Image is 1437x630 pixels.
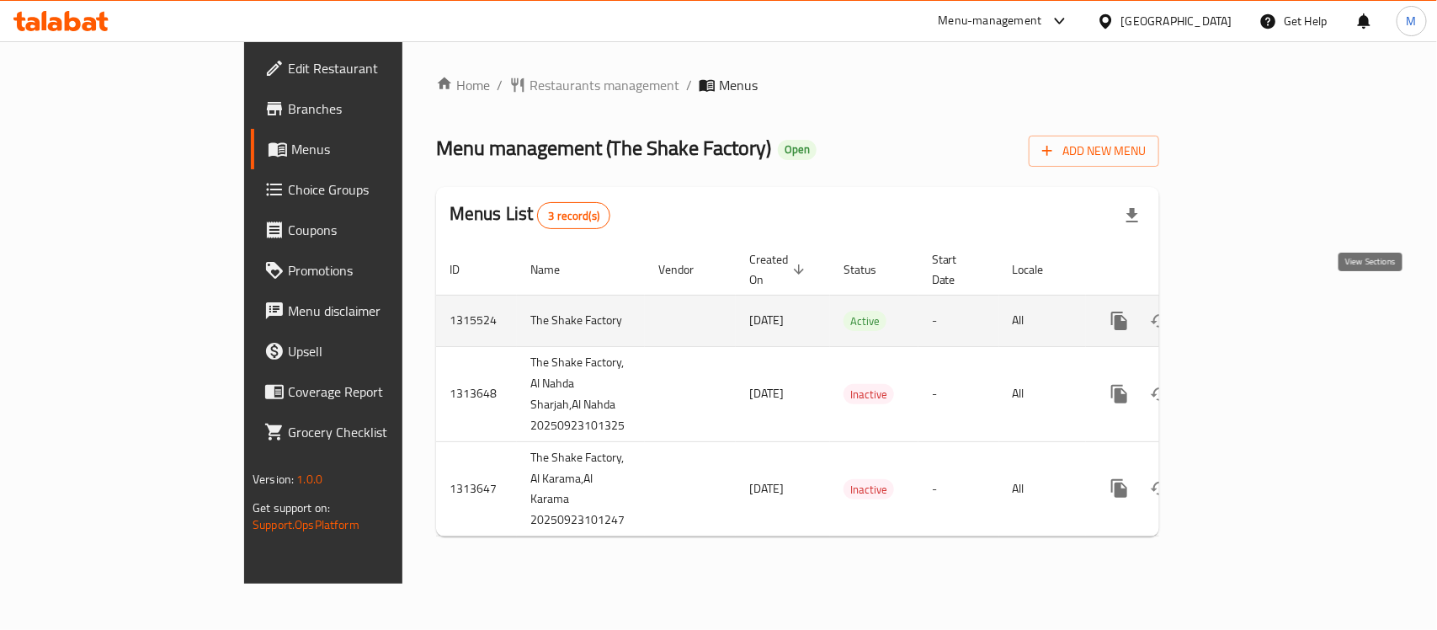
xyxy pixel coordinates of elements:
div: Export file [1112,195,1152,236]
span: Grocery Checklist [288,422,471,442]
span: 3 record(s) [538,208,609,224]
button: more [1099,374,1140,414]
span: Choice Groups [288,179,471,200]
span: Add New Menu [1042,141,1146,162]
span: Status [844,259,898,280]
th: Actions [1086,244,1275,296]
span: Open [778,142,817,157]
span: Menus [291,139,471,159]
span: Name [530,259,582,280]
a: Grocery Checklist [251,412,484,452]
span: Coupons [288,220,471,240]
span: Coverage Report [288,382,471,402]
span: Inactive [844,480,894,499]
a: Restaurants management [509,75,679,95]
a: Edit Restaurant [251,48,484,88]
div: Total records count [537,202,610,229]
span: [DATE] [749,382,784,404]
td: All [999,441,1086,537]
a: Branches [251,88,484,129]
li: / [686,75,692,95]
button: Change Status [1140,374,1180,414]
span: Vendor [658,259,716,280]
div: [GEOGRAPHIC_DATA] [1121,12,1232,30]
span: Edit Restaurant [288,58,471,78]
span: Branches [288,99,471,119]
span: Restaurants management [530,75,679,95]
div: Menu-management [939,11,1042,31]
button: more [1099,301,1140,341]
span: Start Date [932,249,979,290]
li: / [497,75,503,95]
td: The Shake Factory, Al Karama,Al Karama 20250923101247 [517,441,645,537]
span: Active [844,312,886,331]
a: Choice Groups [251,169,484,210]
table: enhanced table [436,244,1275,537]
div: Active [844,311,886,331]
button: more [1099,468,1140,509]
div: Open [778,140,817,160]
td: All [999,295,1086,346]
span: [DATE] [749,478,784,499]
td: The Shake Factory [517,295,645,346]
span: Menu disclaimer [288,301,471,321]
div: Inactive [844,479,894,499]
a: Menus [251,129,484,169]
td: All [999,346,1086,441]
td: The Shake Factory, Al Nahda Sharjah,Al Nahda 20250923101325 [517,346,645,441]
a: Support.OpsPlatform [253,514,359,536]
button: Change Status [1140,468,1180,509]
h2: Menus List [450,201,610,229]
span: Created On [749,249,810,290]
span: M [1407,12,1417,30]
span: Menu management ( The Shake Factory ) [436,129,771,167]
span: Inactive [844,385,894,404]
span: Locale [1013,259,1066,280]
span: Get support on: [253,497,330,519]
div: Inactive [844,384,894,404]
span: 1.0.0 [296,468,322,490]
span: Upsell [288,341,471,361]
a: Coupons [251,210,484,250]
span: ID [450,259,482,280]
a: Promotions [251,250,484,291]
span: [DATE] [749,309,784,331]
td: - [918,346,999,441]
button: Add New Menu [1029,136,1159,167]
a: Coverage Report [251,371,484,412]
a: Upsell [251,331,484,371]
span: Version: [253,468,294,490]
td: - [918,295,999,346]
a: Menu disclaimer [251,291,484,331]
td: - [918,441,999,537]
span: Promotions [288,260,471,280]
nav: breadcrumb [436,75,1159,95]
span: Menus [719,75,758,95]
